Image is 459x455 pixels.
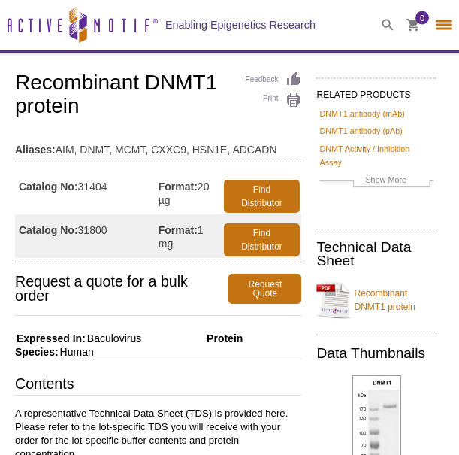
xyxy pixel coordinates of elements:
a: Print [246,92,302,108]
a: Find Distributor [224,180,300,213]
h1: Recombinant DNMT1 protein [15,71,301,120]
a: DNMT Activity / Inhibition Assay [319,142,433,169]
strong: Aliases: [15,143,56,156]
a: 0 [406,19,420,35]
strong: Catalog No: [19,180,78,193]
strong: Format: [159,223,198,237]
span: 0 [420,11,424,25]
h2: Enabling Epigenetics Research [165,18,316,32]
a: Recombinant DNMT1 protein [316,278,436,323]
span: Expressed In: [15,332,86,344]
span: Human [59,346,94,358]
span: Protein Species: [15,332,243,358]
span: Request a quote for a bulk order [15,274,228,304]
h3: Contents [15,375,301,396]
h2: Data Thumbnails [316,347,436,360]
td: 31800 [15,214,159,258]
td: 1 mg [159,214,222,258]
a: DNMT1 antibody (mAb) [319,107,404,120]
td: 31404 [15,171,159,214]
a: Find Distributor [224,223,300,256]
a: Request Quote [228,274,301,304]
span: Baculovirus [86,332,141,344]
a: Feedback [246,71,302,88]
td: 20 µg [159,171,222,214]
a: DNMT1 antibody (pAb) [319,124,402,138]
h2: Technical Data Sheet [316,241,436,268]
td: AIM, DNMT, MCMT, CXXC9, HSN1E, ADCADN [15,134,301,158]
a: Show More [319,173,433,190]
h2: RELATED PRODUCTS [316,77,436,105]
strong: Format: [159,180,198,193]
strong: Catalog No: [19,223,78,237]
